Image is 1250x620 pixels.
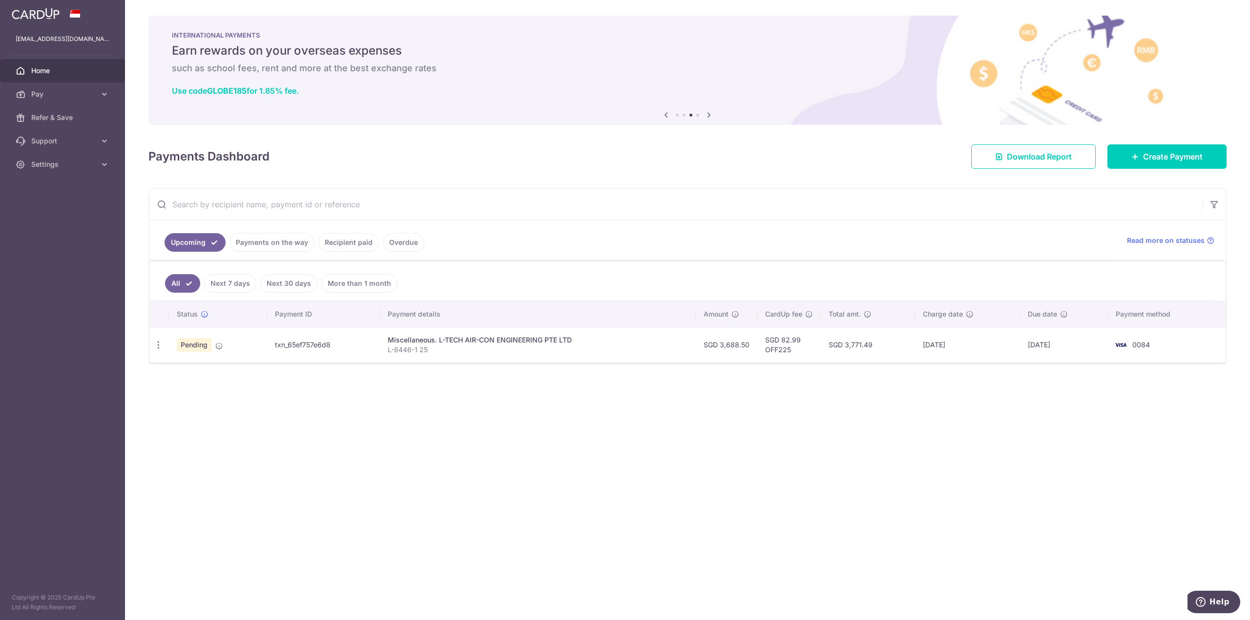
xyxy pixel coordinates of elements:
td: SGD 3,771.49 [821,327,915,362]
a: Read more on statuses [1127,236,1214,245]
span: Settings [31,160,96,169]
span: Amount [704,309,729,319]
a: Download Report [971,144,1096,169]
th: Payment ID [267,301,380,327]
td: txn_65ef757e6d8 [267,327,380,362]
span: Create Payment [1143,151,1203,162]
a: Next 30 days [260,274,317,293]
p: [EMAIL_ADDRESS][DOMAIN_NAME] [16,34,109,44]
a: Use codeGLOBE185for 1.85% fee. [172,86,299,96]
iframe: Opens a widget where you can find more information [1187,591,1240,615]
p: L-8446-1 25 [388,345,688,355]
a: Recipient paid [318,233,379,252]
span: Pending [177,338,211,352]
a: Upcoming [165,233,226,252]
p: INTERNATIONAL PAYMENTS [172,31,1203,39]
h5: Earn rewards on your overseas expenses [172,43,1203,59]
span: Download Report [1007,151,1072,162]
td: [DATE] [1020,327,1108,362]
img: Bank Card [1111,339,1130,351]
div: Miscellaneous. L-TECH AIR-CON ENGINEERING PTE LTD [388,335,688,345]
span: 0084 [1132,340,1150,349]
td: SGD 82.99 OFF225 [757,327,821,362]
span: Support [31,136,96,146]
a: Overdue [383,233,424,252]
a: All [165,274,200,293]
b: GLOBE185 [207,86,247,96]
input: Search by recipient name, payment id or reference [149,189,1203,220]
th: Payment details [380,301,696,327]
span: Due date [1028,309,1057,319]
span: Status [177,309,198,319]
a: Create Payment [1107,144,1227,169]
span: Total amt. [829,309,861,319]
h4: Payments Dashboard [148,148,270,165]
span: Refer & Save [31,113,96,122]
span: Home [31,66,96,76]
a: More than 1 month [321,274,397,293]
span: Read more on statuses [1127,236,1205,245]
span: Charge date [923,309,963,319]
a: Next 7 days [204,274,256,293]
h6: such as school fees, rent and more at the best exchange rates [172,62,1203,74]
img: CardUp [12,8,60,20]
img: International Payment Banner [148,16,1227,125]
td: [DATE] [915,327,1020,362]
span: Pay [31,89,96,99]
span: CardUp fee [765,309,802,319]
td: SGD 3,688.50 [696,327,757,362]
a: Payments on the way [229,233,314,252]
th: Payment method [1108,301,1226,327]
